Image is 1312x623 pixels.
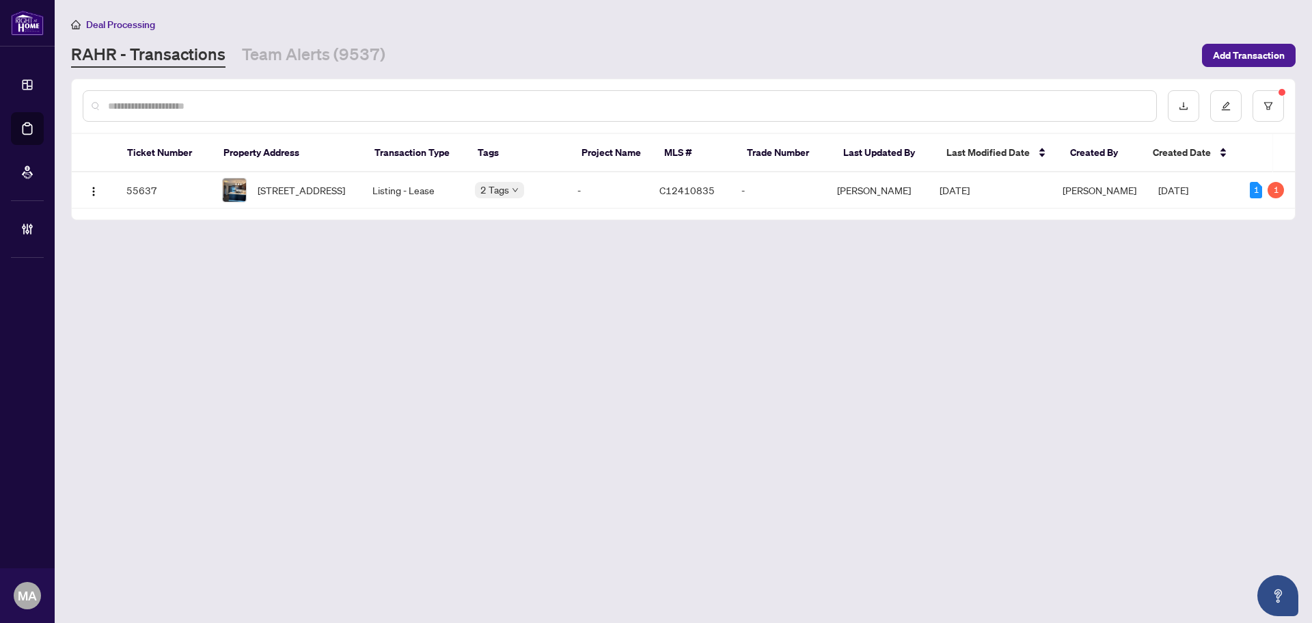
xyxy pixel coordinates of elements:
[86,18,155,31] span: Deal Processing
[1059,134,1142,172] th: Created By
[116,134,213,172] th: Ticket Number
[653,134,736,172] th: MLS #
[71,20,81,29] span: home
[467,134,570,172] th: Tags
[71,43,225,68] a: RAHR - Transactions
[946,145,1030,160] span: Last Modified Date
[659,184,715,196] span: C12410835
[1213,44,1285,66] span: Add Transaction
[1153,145,1211,160] span: Created Date
[1263,101,1273,111] span: filter
[11,10,44,36] img: logo
[242,43,385,68] a: Team Alerts (9537)
[1257,575,1298,616] button: Open asap
[1179,101,1188,111] span: download
[832,134,935,172] th: Last Updated By
[1253,90,1284,122] button: filter
[1268,182,1284,198] div: 1
[223,178,246,202] img: thumbnail-img
[1250,182,1262,198] div: 1
[1221,101,1231,111] span: edit
[1210,90,1242,122] button: edit
[83,179,105,201] button: Logo
[1063,184,1136,196] span: [PERSON_NAME]
[571,134,653,172] th: Project Name
[1158,184,1188,196] span: [DATE]
[1142,134,1238,172] th: Created Date
[18,586,37,605] span: MA
[566,172,648,209] td: -
[512,187,519,194] span: down
[115,172,211,209] td: 55637
[940,184,970,196] span: [DATE]
[935,134,1059,172] th: Last Modified Date
[364,134,467,172] th: Transaction Type
[88,186,99,197] img: Logo
[258,183,345,198] span: [STREET_ADDRESS]
[826,172,929,209] td: [PERSON_NAME]
[736,134,832,172] th: Trade Number
[730,172,826,209] td: -
[1202,44,1296,67] button: Add Transaction
[480,182,509,198] span: 2 Tags
[361,172,464,209] td: Listing - Lease
[1168,90,1199,122] button: download
[213,134,364,172] th: Property Address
